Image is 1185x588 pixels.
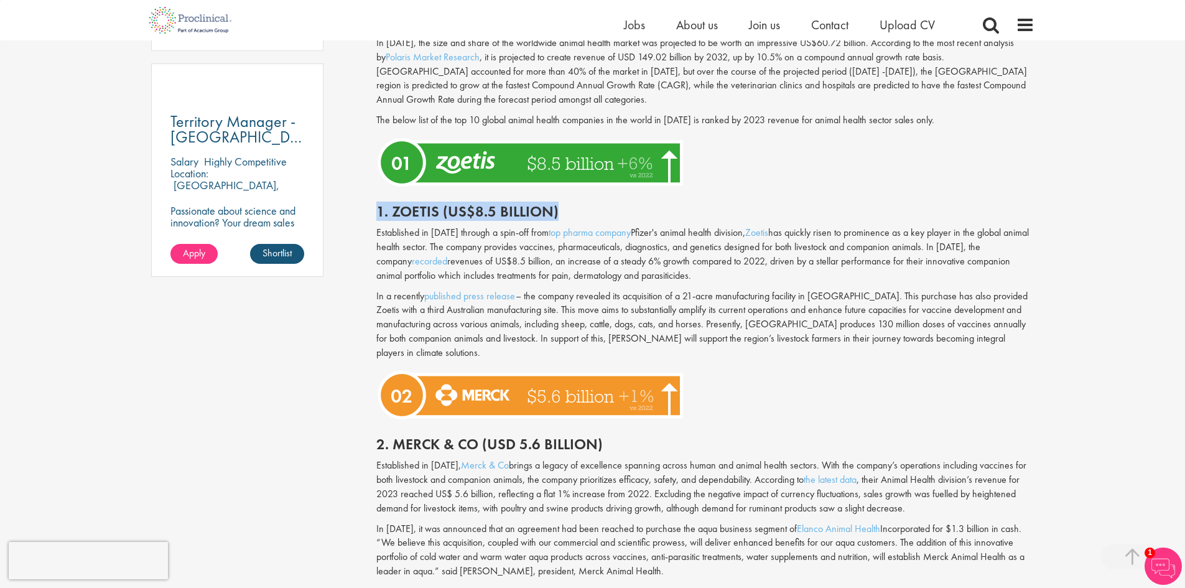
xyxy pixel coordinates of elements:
[549,226,631,239] a: top pharma company
[1145,548,1182,585] img: Chatbot
[412,254,447,268] a: recorded
[170,244,218,264] a: Apply
[745,226,768,239] a: Zoetis
[1145,548,1155,558] span: 1
[811,17,848,33] a: Contact
[170,178,279,204] p: [GEOGRAPHIC_DATA], [GEOGRAPHIC_DATA]
[797,522,880,535] a: Elanco Animal Health
[376,226,1034,282] p: Established in [DATE] through a spin-off from Pfizer's animal health division, has quickly risen ...
[376,36,1034,107] p: In [DATE], the size and share of the worldwide animal health market was projected to be worth an ...
[376,436,1034,452] h2: 2. Merck & Co (USD 5.6 billion)
[676,17,718,33] a: About us
[376,203,1034,220] h2: 1. Zoetis (US$8.5 billion)
[376,113,1034,128] p: The below list of the top 10 global animal health companies in the world in [DATE] is ranked by 2...
[170,114,305,145] a: Territory Manager - [GEOGRAPHIC_DATA], [GEOGRAPHIC_DATA], [GEOGRAPHIC_DATA], [GEOGRAPHIC_DATA]
[880,17,935,33] a: Upload CV
[624,17,645,33] a: Jobs
[804,473,857,486] a: the latest data
[183,246,205,259] span: Apply
[386,50,480,63] a: Polaris Market Research
[250,244,304,264] a: Shortlist
[749,17,780,33] a: Join us
[376,459,1034,515] p: Established in [DATE], brings a legacy of excellence spanning across human and animal health sect...
[461,459,509,472] a: Merck & Co
[204,154,287,169] p: Highly Competitive
[376,289,1034,360] p: In a recently – the company revealed its acquisition of a 21-acre manufacturing facility in [GEOG...
[170,154,198,169] span: Salary
[170,205,305,252] p: Passionate about science and innovation? Your dream sales job as Territory Manager awaits!
[424,289,516,302] a: published press release
[170,166,208,180] span: Location:
[9,542,168,579] iframe: reCAPTCHA
[376,522,1034,579] p: In [DATE], it was announced that an agreement had been reached to purchase the aqua business segm...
